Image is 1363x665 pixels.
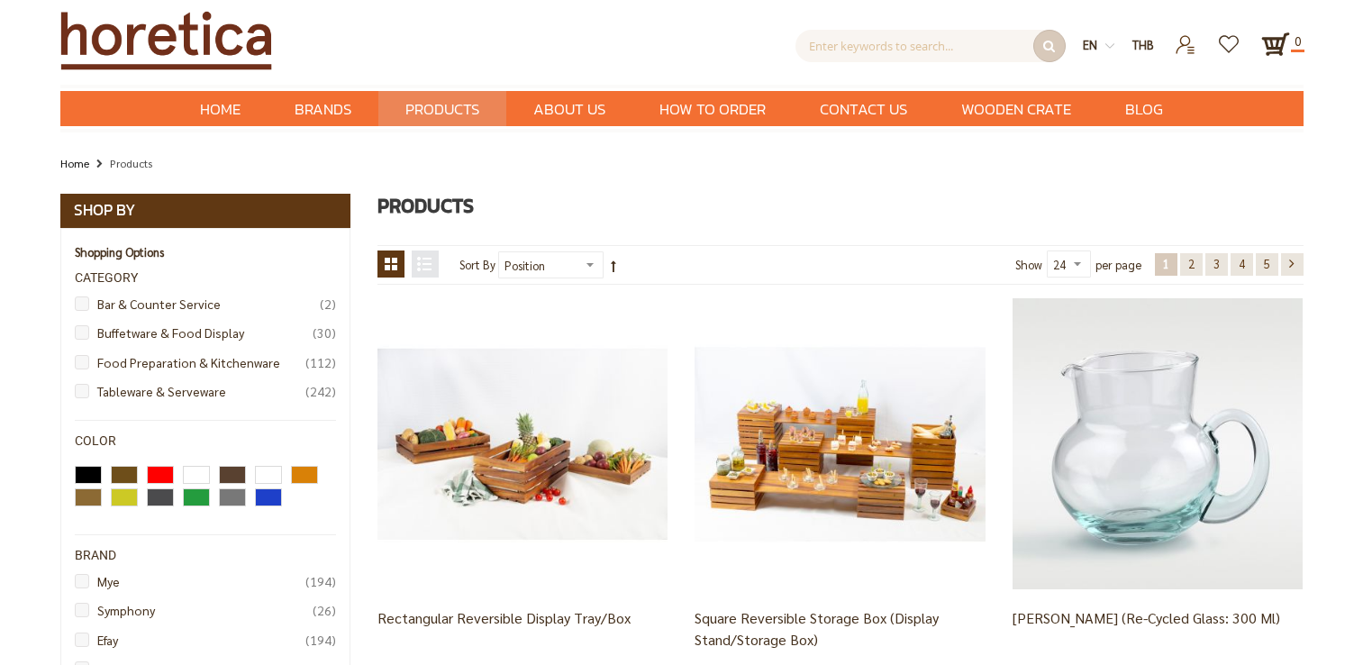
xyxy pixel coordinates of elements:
[60,153,89,173] a: Home
[934,91,1098,126] a: Wooden Crate
[305,381,336,401] span: 242
[405,91,479,128] span: Products
[84,630,337,650] a: Efay
[313,323,336,342] span: 30
[695,298,985,588] img: Square Reversible Storage Box (Display Stand/Storage Box)
[1231,253,1253,276] a: 4
[305,352,336,372] span: 112
[305,571,336,591] span: 194
[84,381,337,401] a: Tableware & Serveware
[84,294,337,314] a: Bar & Counter Service
[1264,256,1270,271] span: 5
[459,251,495,279] label: Sort By
[75,549,337,562] div: Brand
[1164,30,1208,45] a: Login
[173,91,268,126] a: Home
[377,251,404,278] strong: Grid
[1239,256,1245,271] span: 4
[305,630,336,650] span: 194
[84,323,337,342] a: Buffetware & Food Display
[60,11,272,70] img: Horetica.com
[377,434,668,450] a: Rectangular Reversible Display Tray/Box
[632,91,793,126] a: How to Order
[1125,91,1163,128] span: Blog
[1208,30,1252,45] a: Wishlist
[75,242,164,262] strong: Shopping Options
[1261,30,1290,59] a: 0
[1188,256,1195,271] span: 2
[377,608,631,627] a: Rectangular Reversible Display Tray/Box
[1180,253,1203,276] a: 2
[1163,256,1169,271] span: 1
[268,91,378,126] a: Brands
[377,298,668,588] img: Rectangular Reversible Display Tray/Box
[1213,256,1220,271] span: 3
[377,191,474,221] span: Products
[1095,251,1141,279] span: per page
[1083,37,1097,52] span: en
[1205,253,1228,276] a: 3
[84,352,337,372] a: Food Preparation & Kitchenware
[110,156,152,170] strong: Products
[295,91,351,128] span: Brands
[1013,434,1303,450] a: Creamer (Re-cycled Glass: 300 Ml)
[74,198,135,223] strong: Shop By
[84,600,337,620] a: Symphony
[1013,298,1303,588] img: Creamer (Re-cycled Glass: 300 Ml)
[506,91,632,126] a: About Us
[200,97,241,121] span: Home
[961,91,1071,128] span: Wooden Crate
[313,600,336,620] span: 26
[1105,41,1114,50] img: dropdown-icon.svg
[320,294,336,314] span: 2
[659,91,766,128] span: How to Order
[695,434,985,450] a: Square Reversible Storage Box (Display Stand/Storage Box)
[378,91,506,126] a: Products
[533,91,605,128] span: About Us
[695,608,939,649] a: Square Reversible Storage Box (Display Stand/Storage Box)
[75,271,337,285] div: Category
[1291,31,1304,52] span: 0
[1098,91,1190,126] a: Blog
[75,434,337,448] div: Color
[820,91,907,128] span: Contact Us
[1015,257,1042,272] span: Show
[1256,253,1278,276] a: 5
[84,571,337,591] a: Mye
[793,91,934,126] a: Contact Us
[1132,37,1154,52] span: THB
[1013,608,1280,627] a: [PERSON_NAME] (Re-cycled Glass: 300 Ml)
